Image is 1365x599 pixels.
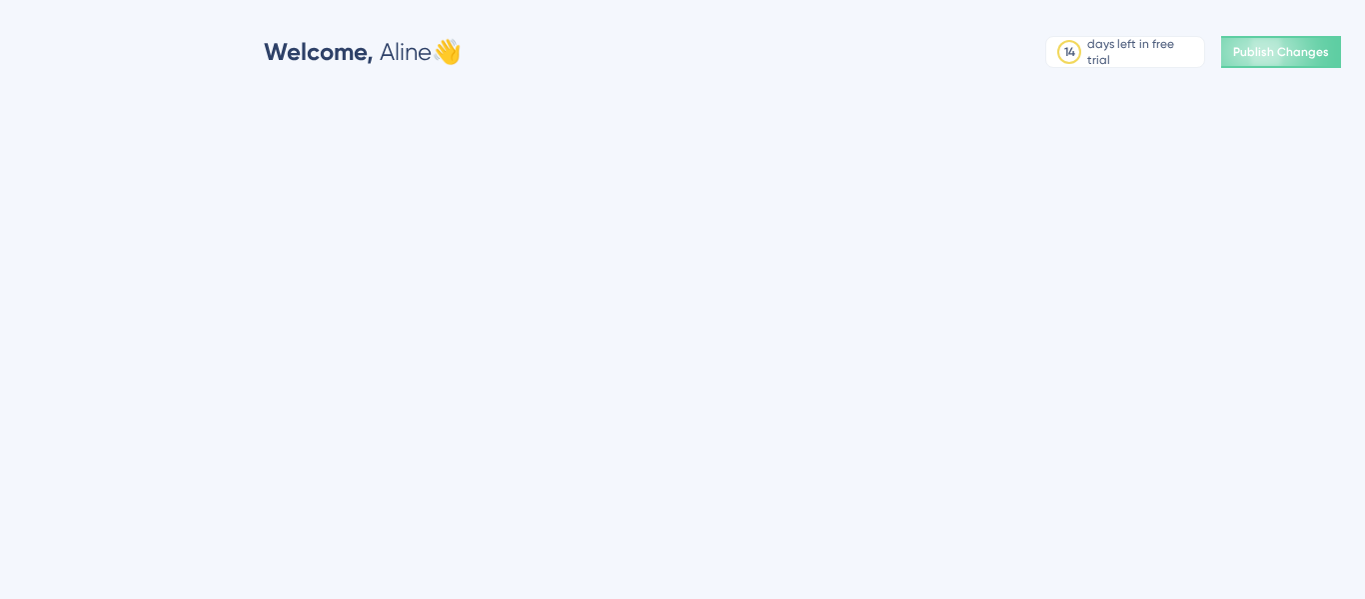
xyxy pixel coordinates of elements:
span: Publish Changes [1233,44,1329,60]
div: days left in free trial [1087,36,1198,68]
button: Publish Changes [1221,36,1341,68]
div: Aline 👋 [264,36,462,68]
span: Welcome, [264,37,374,66]
div: 14 [1064,44,1075,60]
